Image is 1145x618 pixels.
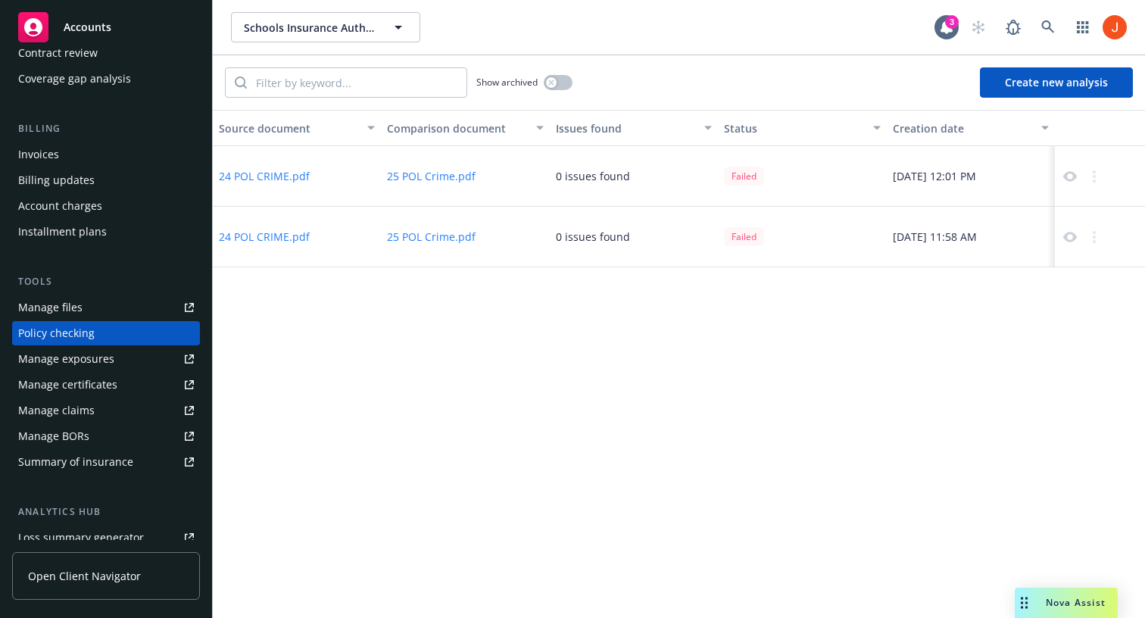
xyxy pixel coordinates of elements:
[219,120,358,136] div: Source document
[64,21,111,33] span: Accounts
[381,110,549,146] button: Comparison document
[219,229,310,245] button: 24 POL CRIME.pdf
[18,142,59,167] div: Invoices
[12,6,200,48] a: Accounts
[893,120,1032,136] div: Creation date
[12,526,200,550] a: Loss summary generator
[12,321,200,345] a: Policy checking
[247,68,466,97] input: Filter by keyword...
[887,110,1055,146] button: Creation date
[1046,596,1106,609] span: Nova Assist
[980,67,1133,98] button: Create new analysis
[724,167,764,186] div: Failed
[12,450,200,474] a: Summary of insurance
[18,526,144,550] div: Loss summary generator
[1015,588,1034,618] div: Drag to move
[12,504,200,520] div: Analytics hub
[18,373,117,397] div: Manage certificates
[1033,12,1063,42] a: Search
[724,120,863,136] div: Status
[235,76,247,89] svg: Search
[12,168,200,192] a: Billing updates
[1103,15,1127,39] img: photo
[18,424,89,448] div: Manage BORs
[18,347,114,371] div: Manage exposures
[1015,588,1118,618] button: Nova Assist
[12,220,200,244] a: Installment plans
[556,168,630,184] div: 0 issues found
[12,373,200,397] a: Manage certificates
[387,229,476,245] button: 25 POL Crime.pdf
[18,220,107,244] div: Installment plans
[219,168,310,184] button: 24 POL CRIME.pdf
[12,274,200,289] div: Tools
[18,41,98,65] div: Contract review
[12,424,200,448] a: Manage BORs
[887,146,1055,207] div: [DATE] 12:01 PM
[12,121,200,136] div: Billing
[12,194,200,218] a: Account charges
[887,207,1055,267] div: [DATE] 11:58 AM
[12,142,200,167] a: Invoices
[387,120,526,136] div: Comparison document
[231,12,420,42] button: Schools Insurance Authority
[12,398,200,423] a: Manage claims
[718,110,886,146] button: Status
[963,12,994,42] a: Start snowing
[12,41,200,65] a: Contract review
[945,14,959,28] div: 3
[18,450,133,474] div: Summary of insurance
[724,227,764,246] div: Failed
[28,568,141,584] span: Open Client Navigator
[18,67,131,91] div: Coverage gap analysis
[18,321,95,345] div: Policy checking
[387,168,476,184] button: 25 POL Crime.pdf
[213,110,381,146] button: Source document
[12,347,200,371] a: Manage exposures
[550,110,718,146] button: Issues found
[18,398,95,423] div: Manage claims
[244,20,375,36] span: Schools Insurance Authority
[556,229,630,245] div: 0 issues found
[12,295,200,320] a: Manage files
[476,76,538,89] span: Show archived
[18,194,102,218] div: Account charges
[1068,12,1098,42] a: Switch app
[18,295,83,320] div: Manage files
[12,67,200,91] a: Coverage gap analysis
[18,168,95,192] div: Billing updates
[556,120,695,136] div: Issues found
[998,12,1028,42] a: Report a Bug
